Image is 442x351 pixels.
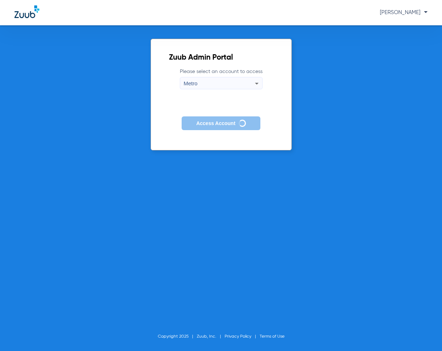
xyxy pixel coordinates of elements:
iframe: Chat Widget [406,316,442,351]
button: Access Account [182,116,260,130]
h2: Zuub Admin Portal [169,54,273,61]
span: Access Account [196,120,235,126]
a: Privacy Policy [225,334,251,339]
img: Zuub Logo [14,5,39,18]
label: Please select an account to access [180,68,263,89]
li: Zuub, Inc. [197,333,225,340]
a: Terms of Use [260,334,285,339]
span: [PERSON_NAME] [380,10,428,15]
span: Metro [184,80,198,86]
li: Copyright 2025 [158,333,197,340]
